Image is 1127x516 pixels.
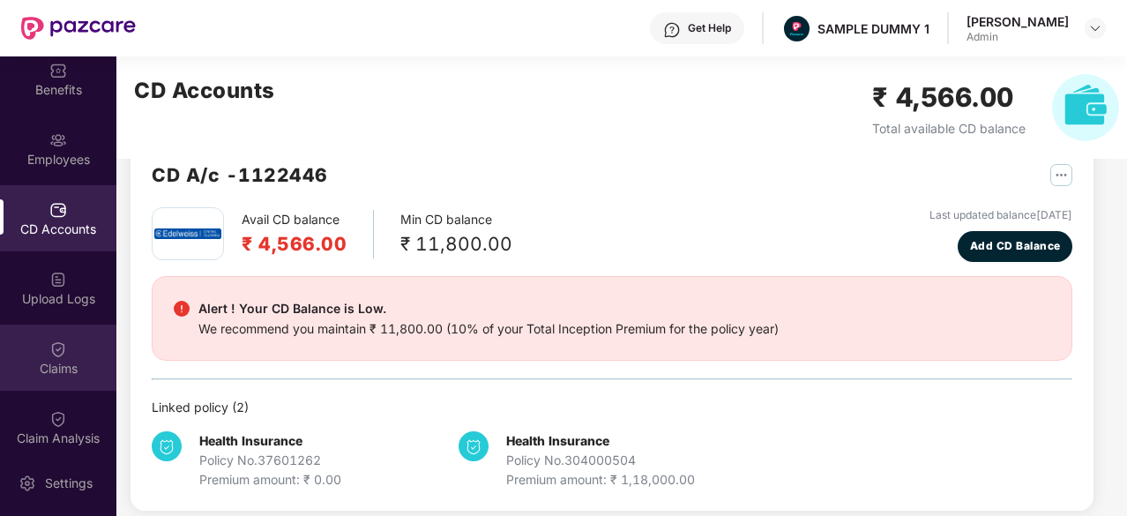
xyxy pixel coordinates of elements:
span: Add CD Balance [970,238,1061,255]
div: We recommend you maintain ₹ 11,800.00 (10% of your Total Inception Premium for the policy year) [198,319,779,339]
img: svg+xml;base64,PHN2ZyBpZD0iSGVscC0zMngzMiIgeG1sbnM9Imh0dHA6Ly93d3cudzMub3JnLzIwMDAvc3ZnIiB3aWR0aD... [663,21,681,39]
img: svg+xml;base64,PHN2ZyBpZD0iQ2xhaW0iIHhtbG5zPSJodHRwOi8vd3d3LnczLm9yZy8yMDAwL3N2ZyIgd2lkdGg9IjIwIi... [49,410,67,428]
div: ₹ 11,800.00 [400,229,512,258]
div: Policy No. 304000504 [506,451,695,470]
div: SAMPLE DUMMY 1 [817,20,929,37]
div: Alert ! Your CD Balance is Low. [198,298,779,319]
img: svg+xml;base64,PHN2ZyBpZD0iRHJvcGRvd24tMzJ4MzIiIHhtbG5zPSJodHRwOi8vd3d3LnczLm9yZy8yMDAwL3N2ZyIgd2... [1088,21,1102,35]
h2: CD Accounts [134,74,275,108]
div: Get Help [688,21,731,35]
div: Settings [40,475,98,492]
div: Linked policy ( 2 ) [152,398,1072,417]
img: svg+xml;base64,PHN2ZyB4bWxucz0iaHR0cDovL3d3dy53My5vcmcvMjAwMC9zdmciIHdpZHRoPSIzNCIgaGVpZ2h0PSIzNC... [459,431,489,461]
img: svg+xml;base64,PHN2ZyBpZD0iQ0RfQWNjb3VudHMiIGRhdGEtbmFtZT0iQ0QgQWNjb3VudHMiIHhtbG5zPSJodHRwOi8vd3... [49,201,67,219]
img: svg+xml;base64,PHN2ZyBpZD0iU2V0dGluZy0yMHgyMCIgeG1sbnM9Imh0dHA6Ly93d3cudzMub3JnLzIwMDAvc3ZnIiB3aW... [19,475,36,492]
img: Pazcare_Alternative_logo-01-01.png [784,16,810,41]
div: Min CD balance [400,210,512,258]
img: svg+xml;base64,PHN2ZyBpZD0iQ2xhaW0iIHhtbG5zPSJodHRwOi8vd3d3LnczLm9yZy8yMDAwL3N2ZyIgd2lkdGg9IjIwIi... [49,340,67,358]
img: svg+xml;base64,PHN2ZyB4bWxucz0iaHR0cDovL3d3dy53My5vcmcvMjAwMC9zdmciIHdpZHRoPSIyNSIgaGVpZ2h0PSIyNS... [1050,164,1072,186]
div: Premium amount: ₹ 1,18,000.00 [506,470,695,490]
div: Avail CD balance [242,210,374,258]
img: svg+xml;base64,PHN2ZyBpZD0iQmVuZWZpdHMiIHhtbG5zPSJodHRwOi8vd3d3LnczLm9yZy8yMDAwL3N2ZyIgd2lkdGg9Ij... [49,62,67,79]
div: Premium amount: ₹ 0.00 [199,470,341,490]
img: svg+xml;base64,PHN2ZyBpZD0iRGFuZ2VyX2FsZXJ0IiBkYXRhLW5hbWU9IkRhbmdlciBhbGVydCIgeG1sbnM9Imh0dHA6Ly... [174,301,190,317]
h2: ₹ 4,566.00 [242,229,347,258]
button: Add CD Balance [958,231,1072,262]
div: Last updated balance [DATE] [929,207,1072,224]
h2: CD A/c - 1122446 [152,161,328,190]
img: svg+xml;base64,PHN2ZyB4bWxucz0iaHR0cDovL3d3dy53My5vcmcvMjAwMC9zdmciIHdpZHRoPSIzNCIgaGVpZ2h0PSIzNC... [152,431,182,461]
img: svg+xml;base64,PHN2ZyBpZD0iRW1wbG95ZWVzIiB4bWxucz0iaHR0cDovL3d3dy53My5vcmcvMjAwMC9zdmciIHdpZHRoPS... [49,131,67,149]
b: Health Insurance [199,433,302,448]
b: Health Insurance [506,433,609,448]
span: Total available CD balance [872,121,1026,136]
div: Policy No. 37601262 [199,451,341,470]
h2: ₹ 4,566.00 [872,77,1026,118]
div: Admin [967,30,1069,44]
img: New Pazcare Logo [21,17,136,40]
img: svg+xml;base64,PHN2ZyBpZD0iVXBsb2FkX0xvZ3MiIGRhdGEtbmFtZT0iVXBsb2FkIExvZ3MiIHhtbG5zPSJodHRwOi8vd3... [49,271,67,288]
img: svg+xml;base64,PHN2ZyB4bWxucz0iaHR0cDovL3d3dy53My5vcmcvMjAwMC9zdmciIHhtbG5zOnhsaW5rPSJodHRwOi8vd3... [1052,74,1119,141]
div: [PERSON_NAME] [967,13,1069,30]
img: edel.png [154,228,221,238]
